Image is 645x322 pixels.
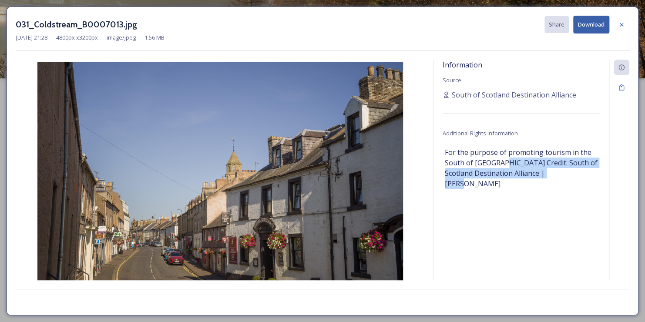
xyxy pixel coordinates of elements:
img: 031_Coldstream_B0007013.jpg [16,62,425,305]
span: [DATE] 21:28 [16,34,47,42]
span: Additional Rights Information [443,129,518,137]
button: Share [544,16,569,33]
h3: 031_Coldstream_B0007013.jpg [16,18,137,31]
span: For the purpose of promoting tourism in the South of [GEOGRAPHIC_DATA] Credit: South of Scotland ... [445,147,598,189]
span: 1.56 MB [144,34,165,42]
span: South of Scotland Destination Alliance [452,90,576,100]
span: 4800 px x 3200 px [56,34,98,42]
span: Source [443,76,461,84]
span: image/jpeg [107,34,136,42]
span: Information [443,60,482,70]
button: Download [573,16,609,34]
